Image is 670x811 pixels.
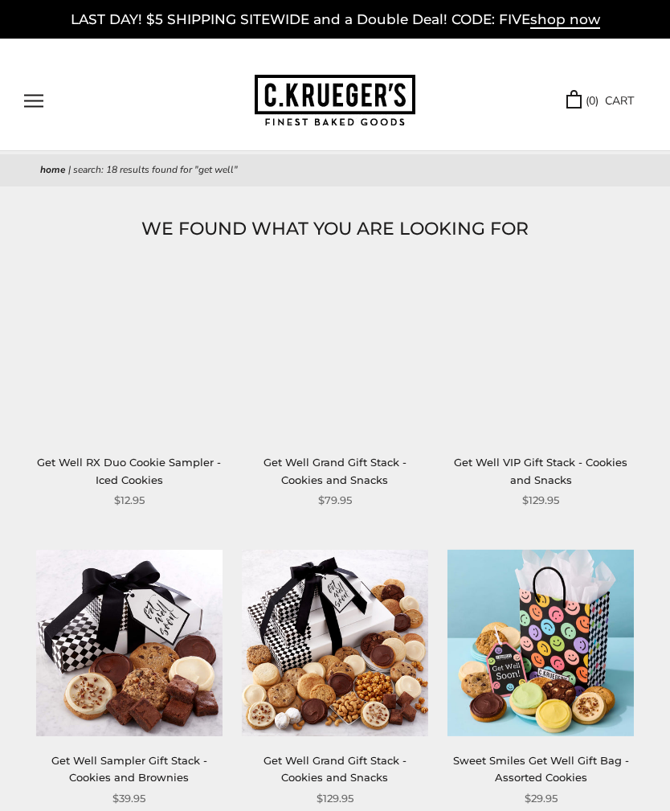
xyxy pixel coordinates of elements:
nav: breadcrumbs [40,162,630,178]
span: $39.95 [112,790,145,807]
a: Get Well Grand Gift Stack - Cookies and Snacks [264,456,406,485]
a: (0) CART [566,92,634,110]
a: Get Well RX Duo Cookie Sampler - Iced Cookies [37,456,221,485]
a: Get Well Grand Gift Stack - Cookies and Snacks [264,754,406,784]
a: Get Well Sampler Gift Stack - Cookies and Brownies [51,754,207,784]
span: $129.95 [522,492,559,509]
button: Open navigation [24,94,43,108]
a: Sweet Smiles Get Well Gift Bag - Assorted Cookies [453,754,629,784]
span: | [68,163,71,176]
img: Sweet Smiles Get Well Gift Bag - Assorted Cookies [447,550,634,736]
span: $79.95 [318,492,352,509]
a: LAST DAY! $5 SHIPPING SITEWIDE and a Double Deal! CODE: FIVEshop now [71,11,600,29]
span: shop now [530,11,600,29]
h1: WE FOUND WHAT YOU ARE LOOKING FOR [40,215,630,244]
a: Get Well VIP Gift Stack - Cookies and Snacks [447,252,634,438]
span: $29.95 [525,790,558,807]
img: C.KRUEGER'S [255,75,415,127]
a: Get Well Grand Gift Stack - Cookies and Snacks [242,252,428,438]
img: Get Well Grand Gift Stack - Cookies and Snacks [242,550,428,736]
span: $12.95 [114,492,145,509]
a: Get Well VIP Gift Stack - Cookies and Snacks [454,456,627,485]
span: $129.95 [317,790,353,807]
span: Search: 18 results found for "Get well" [73,163,238,176]
img: Get Well Sampler Gift Stack - Cookies and Brownies [36,550,223,736]
a: Get Well RX Duo Cookie Sampler - Iced Cookies [36,252,223,438]
a: Home [40,163,66,176]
